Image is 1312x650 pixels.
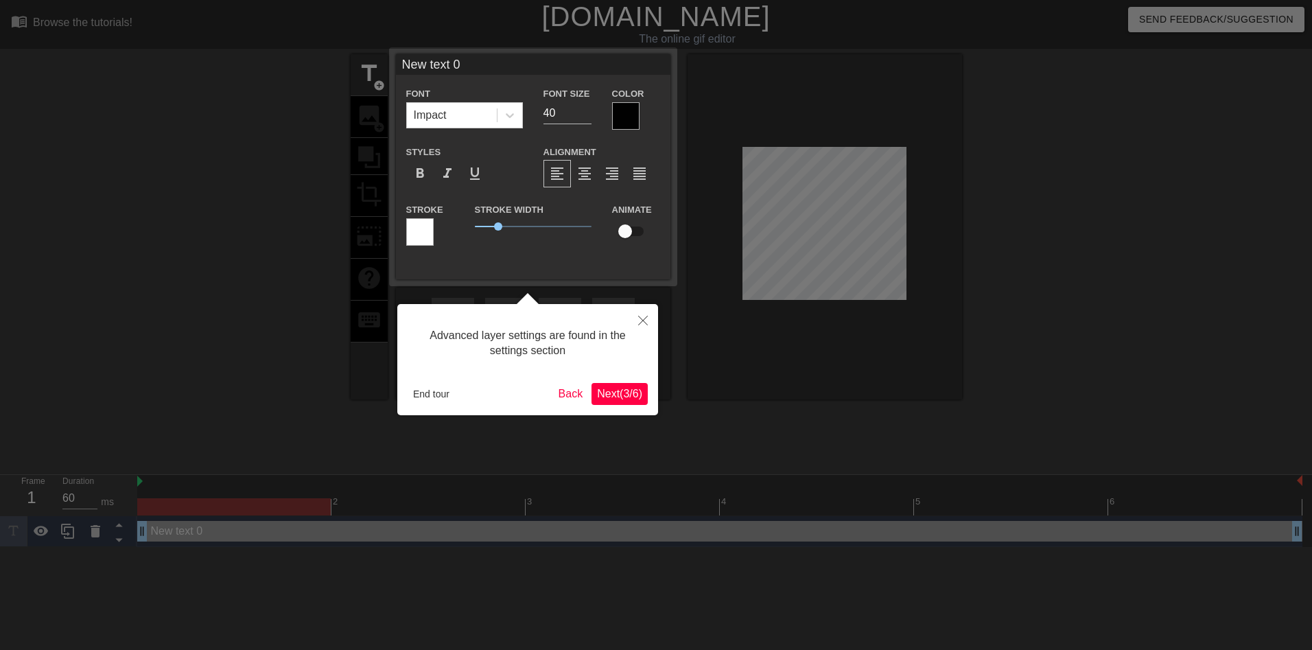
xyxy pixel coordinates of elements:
button: Back [553,383,589,405]
span: Next ( 3 / 6 ) [597,388,642,399]
div: Advanced layer settings are found in the settings section [408,314,648,373]
button: End tour [408,384,455,404]
button: Next [591,383,648,405]
button: Close [628,304,658,336]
